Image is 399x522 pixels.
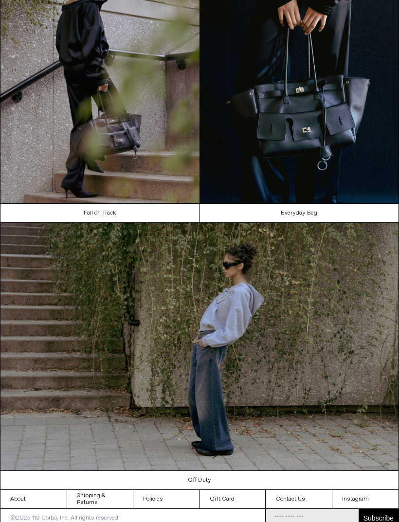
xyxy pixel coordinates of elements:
a: Shipping & Returns [67,490,133,508]
a: Contact Us [266,490,332,508]
a: Instagram [332,490,399,508]
a: About [0,490,67,508]
a: Gift Card [200,490,266,508]
a: Off Duty [0,471,399,489]
a: Policies [133,490,199,508]
a: Fall on Track [0,204,200,222]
